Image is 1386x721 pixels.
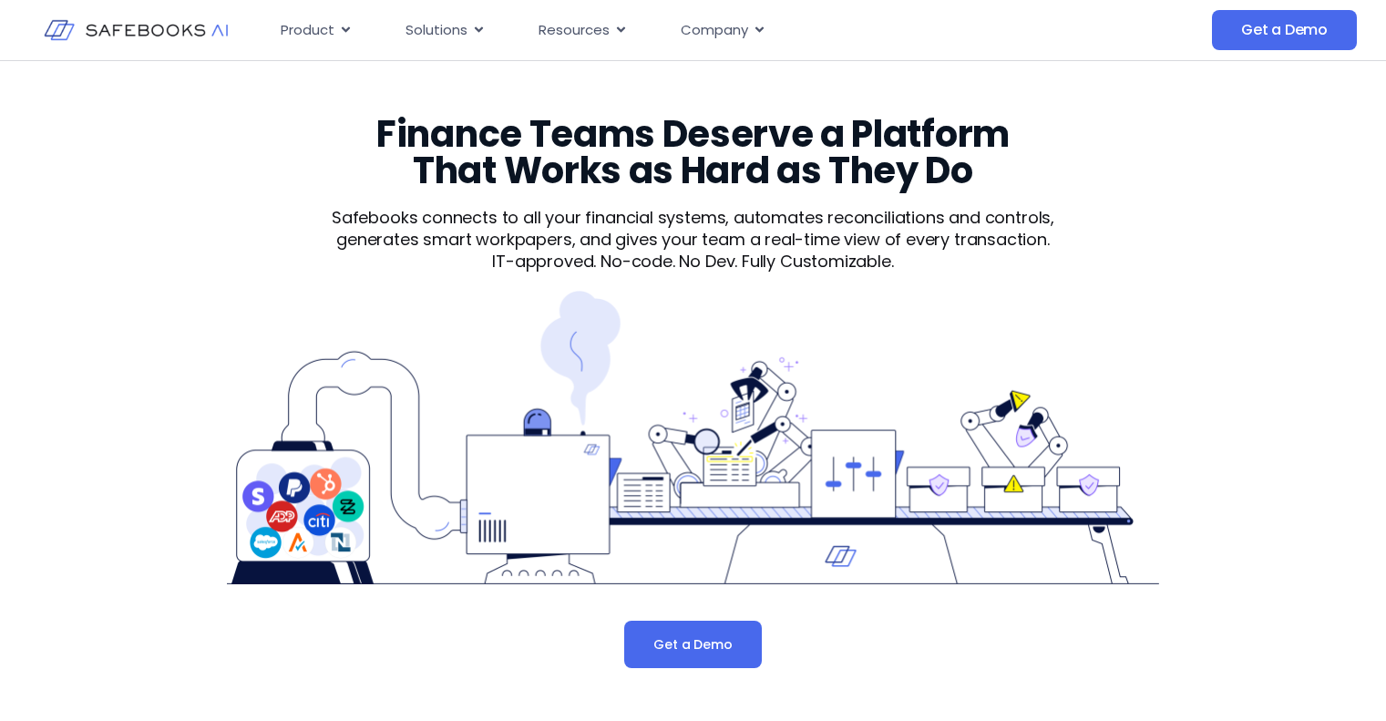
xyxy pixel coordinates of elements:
span: Get a Demo [1241,21,1328,39]
span: Solutions [406,20,467,41]
p: Safebooks connects to all your financial systems, automates reconciliations and controls, generat... [300,207,1086,251]
p: IT-approved. No-code. No Dev. Fully Customizable. [300,251,1086,273]
span: Get a Demo [653,635,732,654]
nav: Menu [266,13,1054,48]
a: Get a Demo [1212,10,1357,50]
h3: Finance Teams Deserve a Platform That Works as Hard as They Do [341,116,1044,189]
span: Company [681,20,748,41]
img: Product 1 [227,291,1158,584]
span: Resources [539,20,610,41]
div: Menu Toggle [266,13,1054,48]
span: Product [281,20,334,41]
a: Get a Demo [624,621,761,668]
